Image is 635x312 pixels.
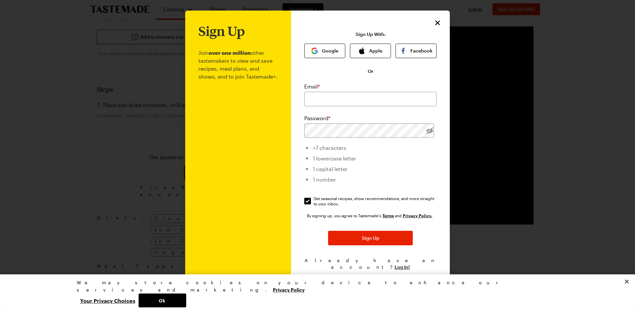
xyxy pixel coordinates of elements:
[313,155,356,161] span: 1 lowercase letter
[273,286,305,293] a: More information about your privacy, opens in a new tab
[382,213,394,218] a: Tastemade Terms of Service
[328,231,413,245] button: Sign Up
[304,114,330,122] label: Password
[304,198,311,204] input: Get seasonal recipes, show recommendations, and more straight to your inbox.
[305,258,437,270] span: Already have an account?
[619,274,634,289] button: Close
[139,294,186,307] button: Ok
[395,264,410,270] button: Log In!
[368,68,373,75] span: Or
[403,213,432,218] a: Tastemade Privacy Policy
[396,44,437,58] button: Facebook
[356,32,386,37] p: Sign Up With:
[313,145,346,151] span: >7 characters
[350,44,391,58] button: Apple
[313,176,336,183] span: 1 number
[77,294,139,307] button: Your Privacy Choices
[433,18,442,27] button: Close
[304,44,345,58] button: Google
[314,196,437,206] span: Get seasonal recipes, show recommendations, and more straight to your inbox.
[304,83,320,90] label: Email
[198,24,245,38] h1: Sign Up
[362,235,379,241] span: Sign Up
[313,166,348,172] span: 1 capital letter
[198,38,278,285] p: Join other tastemakers to view and save recipes, meal plans, and shows, and to join Tastemade+.
[77,279,553,307] div: Privacy
[209,50,251,56] b: over one million
[307,212,434,219] div: By signing up, you agree to Tastemade's and
[77,279,553,294] div: We may store cookies on your device to enhance our services and marketing.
